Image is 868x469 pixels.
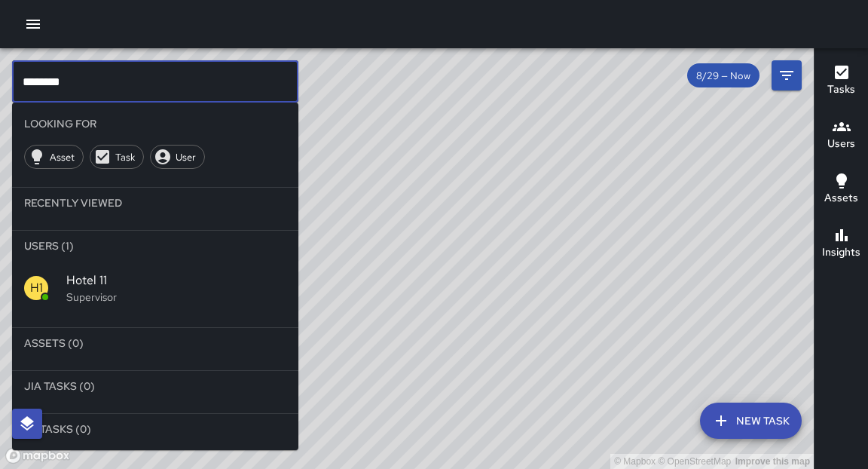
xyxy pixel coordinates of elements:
div: H1Hotel 11Supervisor [12,261,298,315]
button: New Task [700,403,802,439]
li: Users (1) [12,231,298,261]
span: Task [107,151,143,164]
div: Task [90,145,144,169]
span: Hotel 11 [66,271,286,290]
li: 311 Tasks (0) [12,414,298,444]
h6: Tasks [827,81,855,98]
li: Recently Viewed [12,188,298,218]
button: Tasks [815,54,868,109]
li: Looking For [12,109,298,139]
p: H1 [30,279,43,297]
li: Jia Tasks (0) [12,371,298,401]
div: Asset [24,145,84,169]
button: Filters [772,60,802,90]
span: User [167,151,204,164]
div: User [150,145,205,169]
span: Asset [41,151,83,164]
li: Assets (0) [12,328,298,358]
span: 8/29 — Now [687,69,759,82]
h6: Users [827,136,855,152]
button: Assets [815,163,868,217]
h6: Assets [824,190,858,207]
p: Supervisor [66,290,286,305]
h6: Insights [822,244,860,261]
button: Users [815,109,868,163]
button: Insights [815,217,868,271]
